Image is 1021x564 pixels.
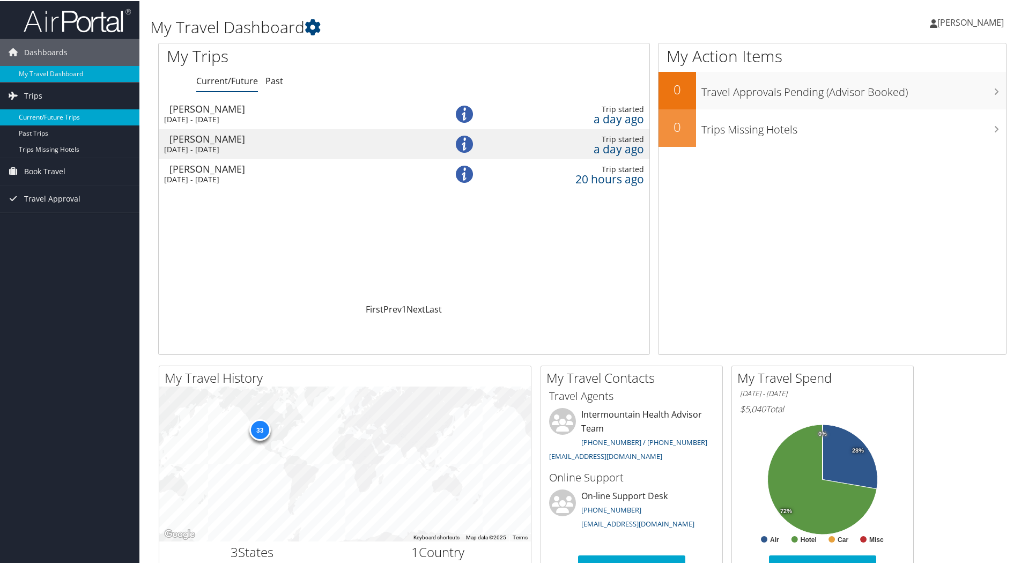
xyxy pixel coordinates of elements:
a: 1 [402,302,406,314]
div: [PERSON_NAME] [169,163,429,173]
a: [EMAIL_ADDRESS][DOMAIN_NAME] [581,518,694,528]
tspan: 72% [780,507,792,514]
a: [PHONE_NUMBER] [581,504,641,514]
span: [PERSON_NAME] [937,16,1004,27]
a: 0Travel Approvals Pending (Advisor Booked) [659,71,1006,108]
span: 3 [231,542,238,560]
img: airportal-logo.png [24,7,131,32]
span: Dashboards [24,38,68,65]
h2: 0 [659,117,696,135]
li: Intermountain Health Advisor Team [544,407,720,464]
h1: My Trips [167,44,437,66]
span: $5,040 [740,402,766,414]
div: [DATE] - [DATE] [164,144,424,153]
img: alert-flat-solid-info.png [456,105,473,122]
h6: [DATE] - [DATE] [740,388,905,398]
div: [PERSON_NAME] [169,103,429,113]
div: Trip started [497,103,644,113]
h3: Travel Approvals Pending (Advisor Booked) [701,78,1006,99]
h6: Total [740,402,905,414]
li: On-line Support Desk [544,488,720,532]
h1: My Action Items [659,44,1006,66]
div: Trip started [497,133,644,143]
a: 0Trips Missing Hotels [659,108,1006,146]
img: Google [162,526,197,540]
h2: My Travel Spend [737,368,913,386]
div: Trip started [497,164,644,173]
a: First [366,302,383,314]
text: Car [838,535,848,543]
div: a day ago [497,143,644,153]
div: 20 hours ago [497,173,644,183]
h2: 0 [659,79,696,98]
a: [PERSON_NAME] [930,5,1015,38]
a: Current/Future [196,74,258,86]
h3: Travel Agents [549,388,714,403]
tspan: 0% [818,430,827,436]
img: alert-flat-solid-info.png [456,165,473,182]
span: Map data ©2025 [466,533,506,539]
button: Keyboard shortcuts [413,533,460,540]
a: Terms (opens in new tab) [513,533,528,539]
text: Hotel [801,535,817,543]
h2: Country [353,542,523,560]
a: Prev [383,302,402,314]
text: Misc [869,535,884,543]
h2: My Travel Contacts [546,368,722,386]
h2: States [167,542,337,560]
text: Air [770,535,779,543]
div: [PERSON_NAME] [169,133,429,143]
h2: My Travel History [165,368,531,386]
img: alert-flat-solid-info.png [456,135,473,152]
h1: My Travel Dashboard [150,15,727,38]
div: [DATE] - [DATE] [164,114,424,123]
div: 33 [249,418,270,440]
a: Last [425,302,442,314]
a: [PHONE_NUMBER] / [PHONE_NUMBER] [581,436,707,446]
span: Trips [24,81,42,108]
div: [DATE] - [DATE] [164,174,424,183]
span: Travel Approval [24,184,80,211]
h3: Online Support [549,469,714,484]
span: 1 [411,542,419,560]
tspan: 28% [852,447,864,453]
span: Book Travel [24,157,65,184]
a: Past [265,74,283,86]
a: Next [406,302,425,314]
a: Open this area in Google Maps (opens a new window) [162,526,197,540]
a: [EMAIL_ADDRESS][DOMAIN_NAME] [549,450,662,460]
h3: Trips Missing Hotels [701,116,1006,136]
div: a day ago [497,113,644,123]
